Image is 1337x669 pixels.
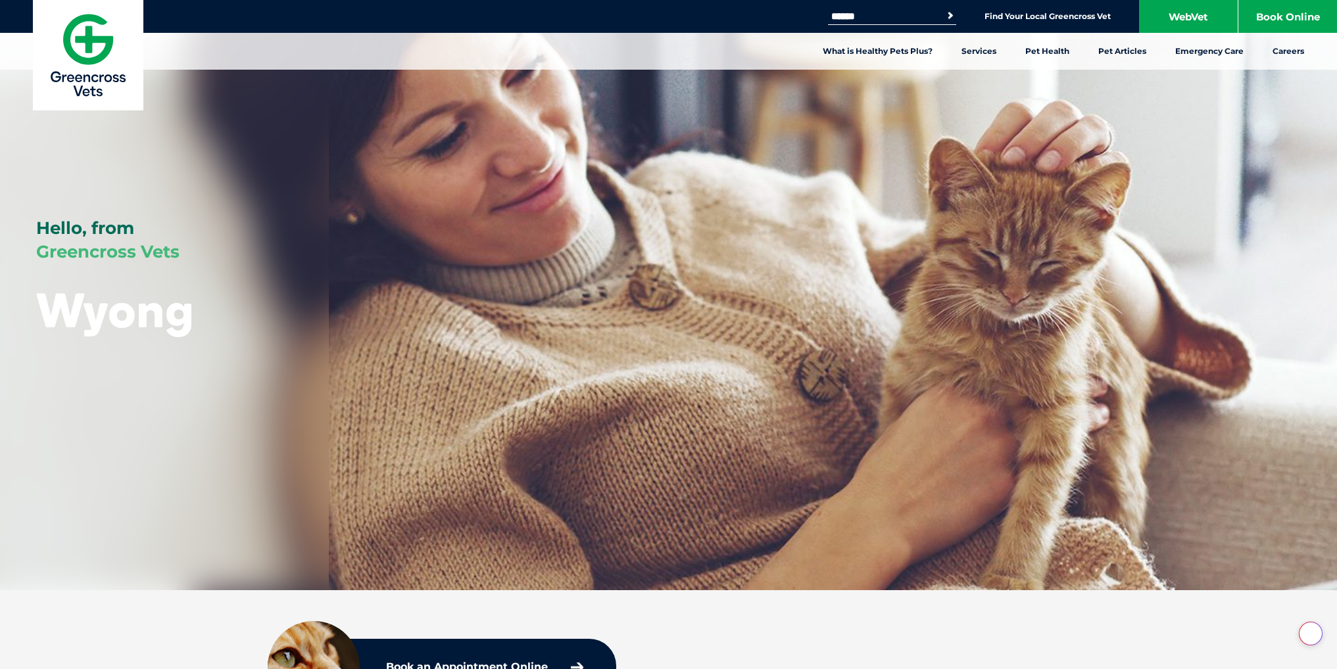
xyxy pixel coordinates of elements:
[944,9,957,22] button: Search
[1011,33,1084,70] a: Pet Health
[1258,33,1319,70] a: Careers
[1161,33,1258,70] a: Emergency Care
[947,33,1011,70] a: Services
[985,11,1111,22] a: Find Your Local Greencross Vet
[1084,33,1161,70] a: Pet Articles
[36,218,134,239] span: Hello, from
[36,241,180,262] span: Greencross Vets
[808,33,947,70] a: What is Healthy Pets Plus?
[36,284,194,336] h1: Wyong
